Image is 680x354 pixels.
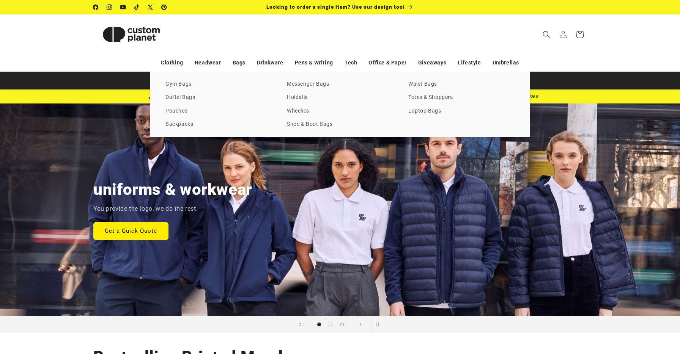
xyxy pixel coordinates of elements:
a: Duffel Bags [165,92,272,103]
a: Backpacks [165,119,272,130]
a: Holdalls [287,92,393,103]
a: Get a Quick Quote [93,222,168,240]
a: Shoe & Boot Bags [287,119,393,130]
a: Wheelies [287,106,393,116]
a: Lifestyle [458,56,481,69]
a: Drinkware [257,56,283,69]
img: Custom Planet [93,17,169,52]
button: Previous slide [292,316,309,333]
button: Pause slideshow [371,316,388,333]
summary: Search [538,26,555,43]
a: Laptop Bags [408,106,515,116]
a: Gym Bags [165,79,272,89]
a: Pens & Writing [295,56,333,69]
p: You provide the logo, we do the rest. [93,204,198,215]
a: Totes & Shoppers [408,92,515,103]
button: Load slide 1 of 3 [313,319,325,330]
button: Load slide 3 of 3 [336,319,348,330]
a: Pouches [165,106,272,116]
a: Clothing [161,56,183,69]
a: Waist Bags [408,79,515,89]
a: Messenger Bags [287,79,393,89]
button: Next slide [352,316,369,333]
button: Load slide 2 of 3 [325,319,336,330]
a: Custom Planet [91,14,172,54]
a: Headwear [195,56,221,69]
a: Office & Paper [368,56,406,69]
a: Tech [345,56,357,69]
a: Bags [233,56,246,69]
a: Umbrellas [493,56,519,69]
iframe: Chat Widget [642,318,680,354]
a: Giveaways [418,56,446,69]
h2: uniforms & workwear [93,179,252,200]
span: Looking to order a single item? Use our design tool [266,4,405,10]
